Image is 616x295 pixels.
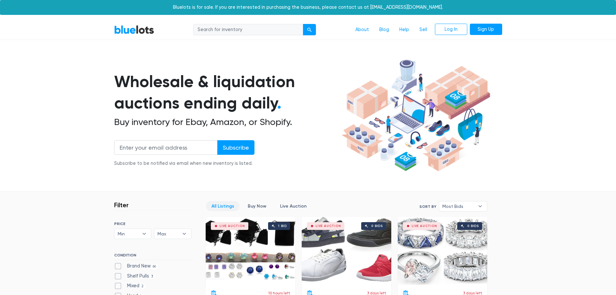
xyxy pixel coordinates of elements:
[442,201,475,211] span: Most Bids
[114,117,339,128] h2: Buy inventory for Ebay, Amazon, or Shopify.
[374,24,394,36] a: Blog
[435,24,467,35] a: Log In
[114,71,339,114] h1: Wholesale & liquidation auctions ending daily
[339,57,492,175] img: hero-ee84e7d0318cb26816c560f6b4441b76977f77a177738b4e94f68c95b2b83dbb.png
[149,274,155,279] span: 3
[114,263,158,270] label: Brand New
[114,160,254,167] div: Subscribe to be notified via email when new inventory is listed.
[242,201,272,211] a: Buy Now
[473,201,487,211] b: ▾
[114,140,218,155] input: Enter your email address
[151,264,158,269] span: 66
[157,229,179,239] span: Max
[206,201,240,211] a: All Listings
[350,24,374,36] a: About
[414,24,432,36] a: Sell
[114,201,129,209] h3: Filter
[114,25,154,34] a: BlueLots
[178,229,191,239] b: ▾
[220,224,245,228] div: Live Auction
[114,273,155,280] label: Shelf Pulls
[217,140,254,155] input: Subscribe
[114,221,191,226] h6: PRICE
[114,282,146,289] label: Mixed
[419,204,436,210] label: Sort By
[278,224,287,228] div: 1 bid
[118,229,139,239] span: Min
[467,224,479,228] div: 0 bids
[316,224,341,228] div: Live Auction
[137,229,151,239] b: ▾
[139,284,146,289] span: 2
[412,224,437,228] div: Live Auction
[206,217,295,285] a: Live Auction 1 bid
[193,24,303,36] input: Search for inventory
[398,217,487,285] a: Live Auction 0 bids
[302,217,391,285] a: Live Auction 0 bids
[371,224,383,228] div: 0 bids
[114,253,191,260] h6: CONDITION
[277,93,281,113] span: .
[394,24,414,36] a: Help
[470,24,502,35] a: Sign Up
[275,201,312,211] a: Live Auction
